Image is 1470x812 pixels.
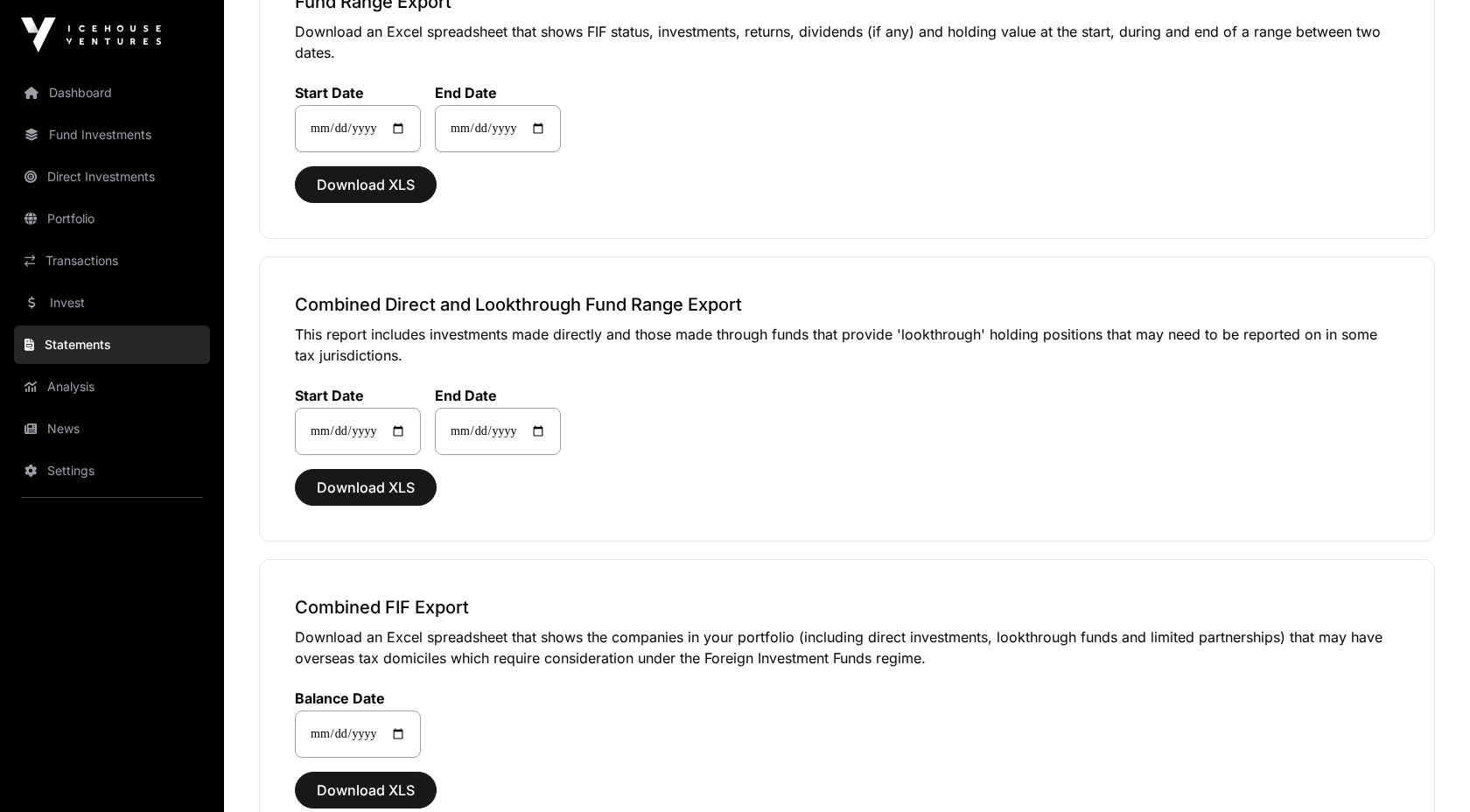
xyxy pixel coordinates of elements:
a: Dashboard [14,73,210,112]
a: Transactions [14,241,210,280]
label: Balance Date [295,689,421,707]
button: Download XLS [295,469,437,506]
label: End Date [435,387,561,404]
p: Download an Excel spreadsheet that shows FIF status, investments, returns, dividends (if any) and... [295,21,1399,63]
a: Direct Investments [14,157,210,196]
a: Analysis [14,367,210,406]
button: Download XLS [295,772,437,808]
a: Fund Investments [14,115,210,154]
p: This report includes investments made directly and those made through funds that provide 'lookthr... [295,324,1399,366]
h3: Combined FIF Export [295,595,1399,619]
a: Invest [14,283,210,322]
span: Download XLS [317,477,415,498]
a: Statements [14,325,210,364]
label: Start Date [295,387,421,404]
a: Settings [14,451,210,490]
span: Download XLS [317,780,415,801]
img: Icehouse Ventures Logo [21,17,161,52]
label: End Date [435,84,561,101]
h3: Combined Direct and Lookthrough Fund Range Export [295,292,1399,317]
button: Download XLS [295,166,437,203]
a: News [14,409,210,448]
p: Download an Excel spreadsheet that shows the companies in your portfolio (including direct invest... [295,626,1399,668]
a: Portfolio [14,199,210,238]
span: Download XLS [317,174,415,195]
label: Start Date [295,84,421,101]
iframe: Chat Widget [1382,728,1470,812]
